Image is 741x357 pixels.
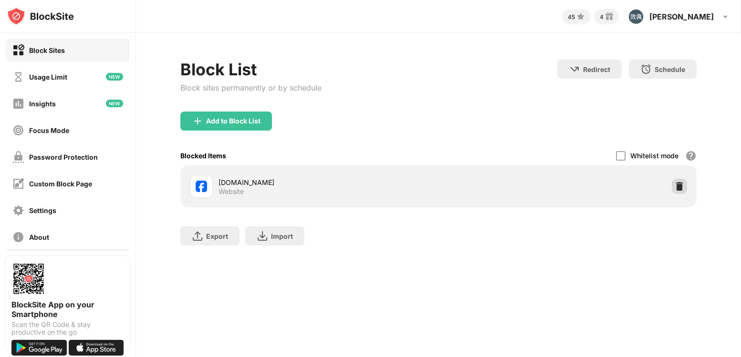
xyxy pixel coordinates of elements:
[628,9,644,24] img: AGNmyxZ70F25ktht8LXA1ooPxGd1v2MV9UeYVDeQdDbL=s96-c
[655,65,685,73] div: Schedule
[11,262,46,296] img: options-page-qr-code.png
[180,83,322,92] div: Block sites permanently or by schedule
[12,231,24,243] img: about-off.svg
[12,151,24,163] img: password-protection-off.svg
[206,232,228,240] div: Export
[630,152,678,160] div: Whitelist mode
[106,73,123,81] img: new-icon.svg
[29,180,92,188] div: Custom Block Page
[600,13,604,20] div: 4
[12,178,24,190] img: customize-block-page-off.svg
[180,60,322,79] div: Block List
[12,71,24,83] img: time-usage-off.svg
[11,321,124,336] div: Scan the QR Code & stay productive on the go
[11,300,124,319] div: BlockSite App on your Smartphone
[29,73,67,81] div: Usage Limit
[29,206,56,214] div: Settings
[11,340,67,356] img: get-it-on-google-play.svg
[106,100,123,107] img: new-icon.svg
[29,46,65,54] div: Block Sites
[649,12,714,21] div: [PERSON_NAME]
[575,11,586,22] img: points-small.svg
[29,233,49,241] div: About
[29,100,56,108] div: Insights
[7,7,74,26] img: logo-blocksite.svg
[196,181,207,192] img: favicons
[29,153,98,161] div: Password Protection
[604,11,615,22] img: reward-small.svg
[12,44,24,56] img: block-on.svg
[206,117,261,125] div: Add to Block List
[271,232,293,240] div: Import
[12,204,24,216] img: settings-off.svg
[12,124,24,136] img: focus-off.svg
[29,126,69,134] div: Focus Mode
[12,98,24,110] img: insights-off.svg
[69,340,124,356] img: download-on-the-app-store.svg
[568,13,575,20] div: 45
[219,177,438,187] div: [DOMAIN_NAME]
[219,187,244,196] div: Website
[583,65,610,73] div: Redirect
[180,152,226,160] div: Blocked Items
